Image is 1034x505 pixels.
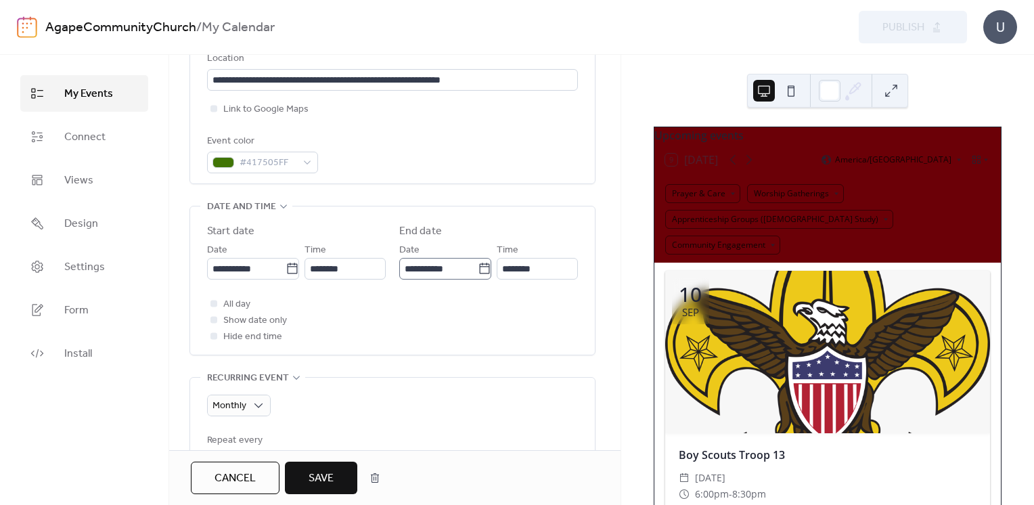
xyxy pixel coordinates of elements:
[64,129,106,146] span: Connect
[729,486,732,502] span: -
[679,470,690,486] div: ​
[64,303,89,319] span: Form
[223,313,287,329] span: Show date only
[223,102,309,118] span: Link to Google Maps
[497,242,518,259] span: Time
[215,470,256,487] span: Cancel
[64,86,113,102] span: My Events
[207,370,289,387] span: Recurring event
[20,205,148,242] a: Design
[665,447,990,463] div: Boy Scouts Troop 13
[202,15,275,41] b: My Calendar
[64,259,105,276] span: Settings
[679,284,702,305] div: 10
[309,470,334,487] span: Save
[20,162,148,198] a: Views
[212,397,246,415] span: Monthly
[20,248,148,285] a: Settings
[695,486,729,502] span: 6:00pm
[207,433,310,449] div: Repeat every
[20,118,148,155] a: Connect
[240,155,296,171] span: #417505FF
[835,156,951,164] span: America/[GEOGRAPHIC_DATA]
[207,133,315,150] div: Event color
[191,462,279,494] button: Cancel
[682,307,699,317] div: Sep
[223,297,250,313] span: All day
[207,223,254,240] div: Start date
[695,470,725,486] span: [DATE]
[399,223,442,240] div: End date
[983,10,1017,44] div: U
[399,242,420,259] span: Date
[20,292,148,328] a: Form
[17,16,37,38] img: logo
[679,486,690,502] div: ​
[64,173,93,189] span: Views
[732,486,766,502] span: 8:30pm
[20,335,148,372] a: Install
[285,462,357,494] button: Save
[207,199,276,215] span: Date and time
[64,346,92,362] span: Install
[207,51,575,67] div: Location
[207,242,227,259] span: Date
[305,242,326,259] span: Time
[64,216,98,232] span: Design
[196,15,202,41] b: /
[45,15,196,41] a: AgapeCommunityChurch
[223,329,282,345] span: Hide end time
[654,127,1001,144] div: Upcoming events
[20,75,148,112] a: My Events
